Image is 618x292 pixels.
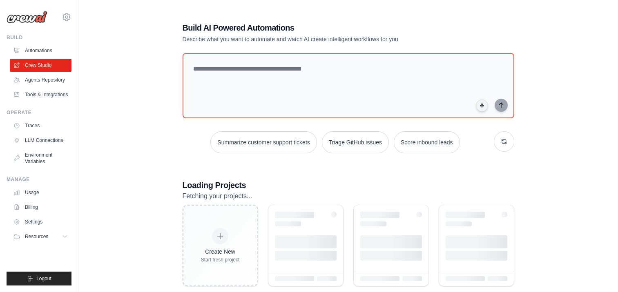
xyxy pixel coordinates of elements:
span: Logout [36,275,51,282]
button: Get new suggestions [494,131,514,152]
a: Automations [10,44,71,57]
a: Crew Studio [10,59,71,72]
img: Logo [7,11,47,23]
a: Tools & Integrations [10,88,71,101]
p: Fetching your projects... [183,191,514,201]
div: Operate [7,109,71,116]
a: Billing [10,201,71,214]
button: Summarize customer support tickets [210,131,317,153]
div: Manage [7,176,71,183]
div: Create New [201,248,240,256]
button: Resources [10,230,71,243]
a: Traces [10,119,71,132]
h3: Loading Projects [183,179,514,191]
a: LLM Connections [10,134,71,147]
a: Agents Repository [10,73,71,86]
button: Score inbound leads [394,131,460,153]
a: Settings [10,215,71,228]
h1: Build AI Powered Automations [183,22,457,33]
button: Logout [7,272,71,285]
button: Triage GitHub issues [322,131,389,153]
div: Build [7,34,71,41]
span: Resources [25,233,48,240]
div: Start fresh project [201,257,240,263]
button: Click to speak your automation idea [476,100,488,112]
a: Usage [10,186,71,199]
p: Describe what you want to automate and watch AI create intelligent workflows for you [183,35,457,43]
a: Environment Variables [10,148,71,168]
